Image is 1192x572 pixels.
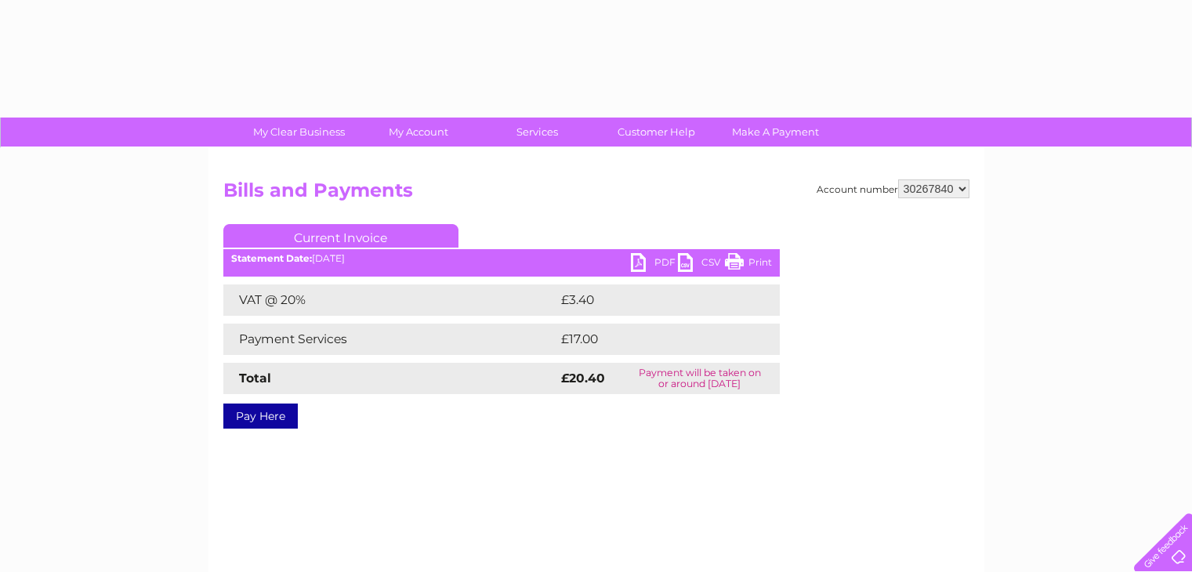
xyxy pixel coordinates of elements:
a: Services [473,118,602,147]
td: VAT @ 20% [223,284,557,316]
td: Payment will be taken on or around [DATE] [620,363,779,394]
div: Account number [817,179,969,198]
b: Statement Date: [231,252,312,264]
a: Print [725,253,772,276]
a: My Clear Business [234,118,364,147]
a: Customer Help [592,118,721,147]
h2: Bills and Payments [223,179,969,209]
a: Pay Here [223,404,298,429]
a: PDF [631,253,678,276]
td: £3.40 [557,284,744,316]
strong: Total [239,371,271,386]
a: My Account [353,118,483,147]
td: Payment Services [223,324,557,355]
strong: £20.40 [561,371,605,386]
div: [DATE] [223,253,780,264]
td: £17.00 [557,324,747,355]
a: Make A Payment [711,118,840,147]
a: CSV [678,253,725,276]
a: Current Invoice [223,224,458,248]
